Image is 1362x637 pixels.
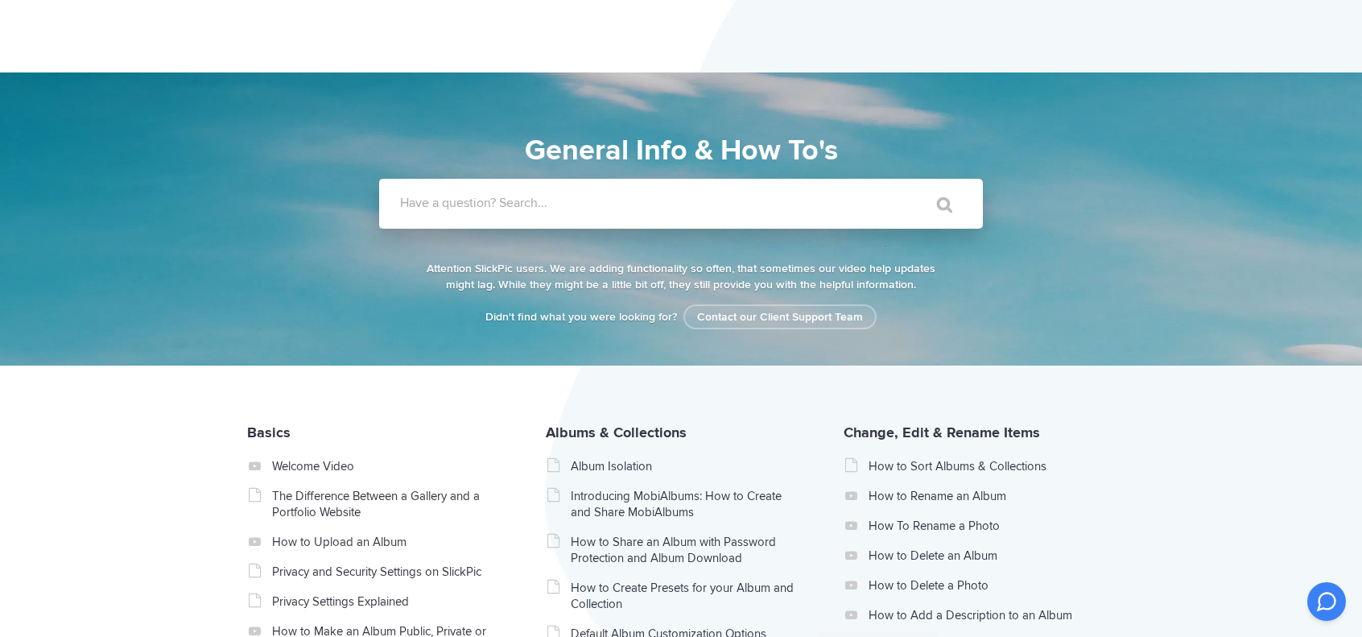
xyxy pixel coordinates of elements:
a: Change, Edit & Rename Items [844,424,1040,441]
a: How to Upload an Album [272,534,500,550]
label: Have a question? Search... [400,195,1004,211]
a: Privacy and Security Settings on SlickPic [272,564,500,580]
a: How to Delete a Photo [869,577,1096,594]
p: Attention SlickPic users. We are adding functionality so often, that sometimes our video help upd... [423,261,939,293]
a: Privacy Settings Explained [272,594,500,610]
a: Introducing MobiAlbums: How to Create and Share MobiAlbums [571,488,799,520]
a: How to Share an Album with Password Protection and Album Download [571,534,799,566]
a: How to Sort Albums & Collections [869,458,1096,474]
p: Didn't find what you were looking for? [423,309,939,325]
a: Album Isolation [571,458,799,474]
input:  [903,185,971,224]
h1: General Info & How To's [307,129,1055,172]
a: Welcome Video [272,458,500,474]
a: Albums & Collections [546,424,687,441]
a: How to Add a Description to an Album [869,607,1096,623]
a: The Difference Between a Gallery and a Portfolio Website [272,488,500,520]
a: How to Delete an Album [869,548,1096,564]
a: How to Create Presets for your Album and Collection [571,580,799,612]
a: How to Rename an Album [869,488,1096,504]
a: Contact our Client Support Team [683,304,877,329]
a: How To Rename a Photo [869,518,1096,534]
a: Basics [247,424,291,441]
